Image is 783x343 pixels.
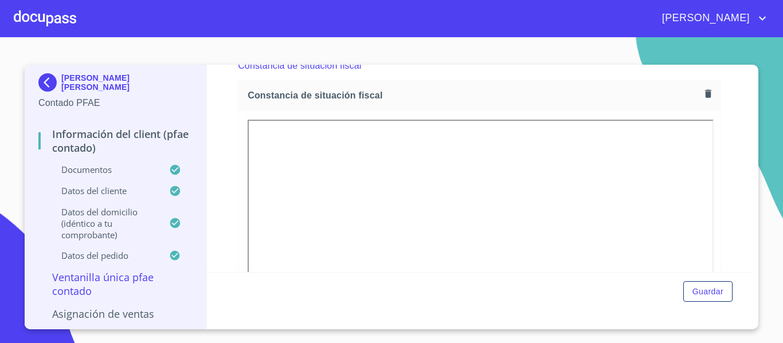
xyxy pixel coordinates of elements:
p: Información del Client (PFAE contado) [38,127,193,155]
p: Datos del cliente [38,185,169,196]
span: [PERSON_NAME] [653,9,755,27]
span: Guardar [692,285,723,299]
img: Docupass spot blue [38,73,61,92]
p: Documentos [38,164,169,175]
p: Asignación de Ventas [38,307,193,321]
p: Datos del domicilio (idéntico a tu comprobante) [38,206,169,241]
p: Contado PFAE [38,96,193,110]
p: Ventanilla única PFAE contado [38,270,193,298]
span: Constancia de situación fiscal [248,89,700,101]
div: [PERSON_NAME] [PERSON_NAME] [38,73,193,96]
p: Constancia de situación fiscal [238,59,361,73]
p: [PERSON_NAME] [PERSON_NAME] [61,73,193,92]
button: Guardar [683,281,733,302]
button: account of current user [653,9,769,27]
p: Datos del pedido [38,250,169,261]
